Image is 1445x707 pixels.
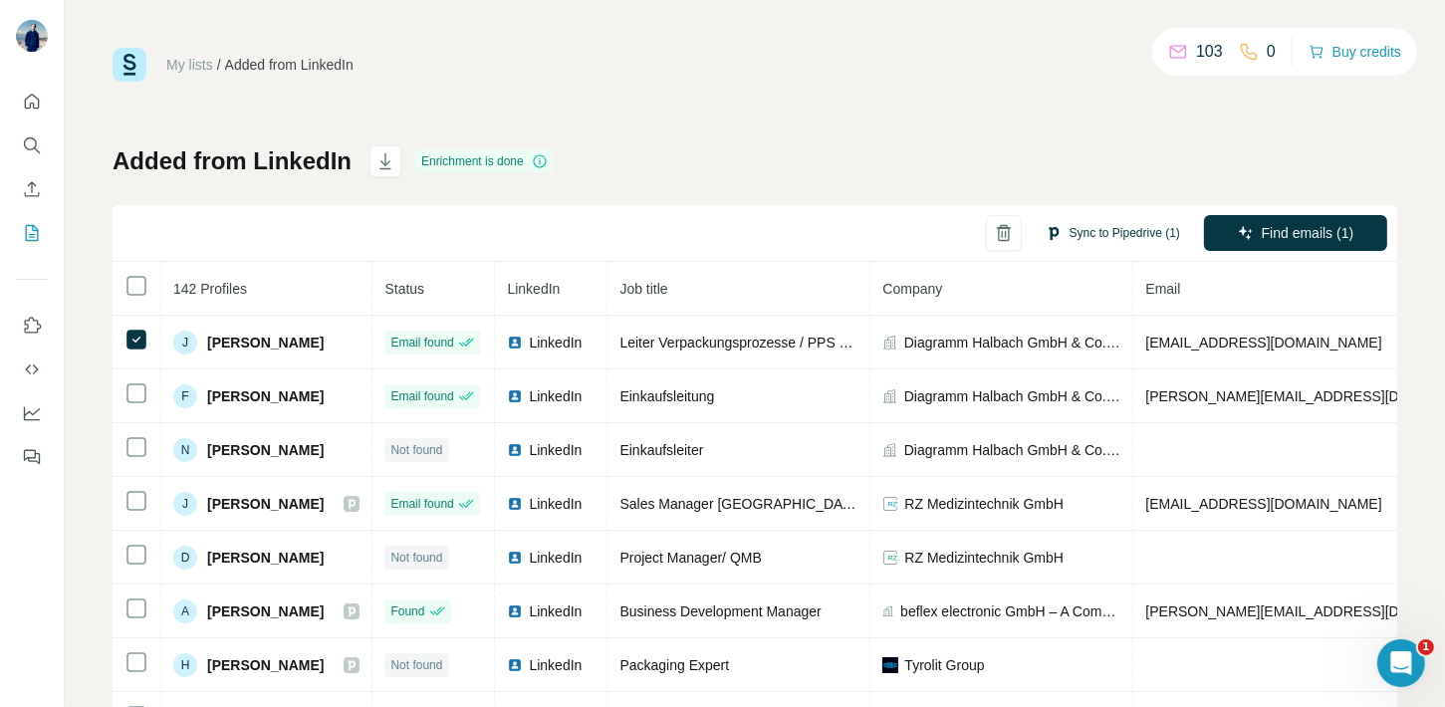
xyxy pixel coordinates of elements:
span: Email [1145,281,1180,297]
img: LinkedIn logo [507,657,523,673]
button: Use Surfe on LinkedIn [16,308,48,344]
span: Einkaufsleitung [619,388,714,404]
li: / [217,55,221,75]
img: Surfe Logo [113,48,146,82]
span: LinkedIn [529,333,582,353]
span: Diagramm Halbach GmbH & Co. KG [904,440,1121,460]
span: Job title [619,281,667,297]
iframe: Intercom live chat [1377,639,1425,687]
button: My lists [16,215,48,251]
span: LinkedIn [507,281,560,297]
span: [PERSON_NAME] [207,333,324,353]
span: [PERSON_NAME] [207,655,324,675]
button: Enrich CSV [16,171,48,207]
button: Sync to Pipedrive (1) [1032,218,1194,248]
span: Packaging Expert [619,657,729,673]
span: [EMAIL_ADDRESS][DOMAIN_NAME] [1145,496,1381,512]
div: J [173,331,197,354]
button: Quick start [16,84,48,119]
span: 142 Profiles [173,281,247,297]
img: company-logo [882,496,898,512]
span: RZ Medizintechnik GmbH [904,494,1064,514]
a: My lists [166,57,213,73]
span: Email found [390,495,453,513]
span: Status [384,281,424,297]
span: Not found [390,549,442,567]
span: Company [882,281,942,297]
span: Einkaufsleiter [619,442,703,458]
h1: Added from LinkedIn [113,145,352,177]
div: N [173,438,197,462]
img: LinkedIn logo [507,442,523,458]
img: company-logo [882,550,898,566]
span: [PERSON_NAME] [207,494,324,514]
img: LinkedIn logo [507,388,523,404]
span: Diagramm Halbach GmbH & Co. KG [904,386,1121,406]
span: Sales Manager [GEOGRAPHIC_DATA] [619,496,862,512]
button: Dashboard [16,395,48,431]
span: Leiter Verpackungsprozesse / PPS Mitarbeiter [619,335,904,351]
span: [PERSON_NAME] [207,548,324,568]
div: A [173,599,197,623]
span: [EMAIL_ADDRESS][DOMAIN_NAME] [1145,335,1381,351]
span: Found [390,602,424,620]
span: LinkedIn [529,655,582,675]
span: Business Development Manager [619,603,821,619]
span: Email found [390,334,453,352]
span: Not found [390,441,442,459]
span: RZ Medizintechnik GmbH [904,548,1064,568]
span: [PERSON_NAME] [207,601,324,621]
img: LinkedIn logo [507,550,523,566]
span: Find emails (1) [1262,223,1354,243]
span: beflex electronic GmbH – A Company of Kontron [900,601,1120,621]
button: Search [16,127,48,163]
div: H [173,653,197,677]
img: Avatar [16,20,48,52]
div: D [173,546,197,570]
span: Project Manager/ QMB [619,550,761,566]
span: LinkedIn [529,601,582,621]
img: LinkedIn logo [507,603,523,619]
p: 103 [1196,40,1223,64]
span: Diagramm Halbach GmbH & Co. KG [904,333,1121,353]
button: Feedback [16,439,48,475]
button: Find emails (1) [1204,215,1387,251]
img: company-logo [882,657,898,673]
div: J [173,492,197,516]
span: LinkedIn [529,548,582,568]
span: Tyrolit Group [904,655,984,675]
span: [PERSON_NAME] [207,440,324,460]
div: Added from LinkedIn [225,55,354,75]
span: LinkedIn [529,440,582,460]
p: 0 [1267,40,1276,64]
span: LinkedIn [529,494,582,514]
img: LinkedIn logo [507,335,523,351]
span: [PERSON_NAME] [207,386,324,406]
span: Not found [390,656,442,674]
img: LinkedIn logo [507,496,523,512]
button: Buy credits [1309,38,1401,66]
span: 1 [1418,639,1434,655]
button: Use Surfe API [16,352,48,387]
div: Enrichment is done [415,149,554,173]
span: Email found [390,387,453,405]
span: LinkedIn [529,386,582,406]
div: F [173,384,197,408]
